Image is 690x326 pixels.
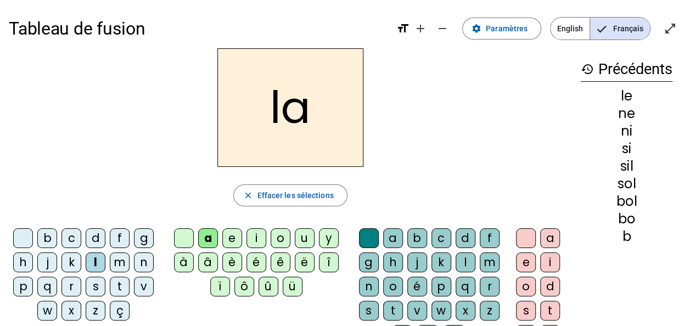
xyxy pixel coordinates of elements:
[581,63,594,76] mat-icon: history
[436,22,449,35] mat-icon: remove
[516,252,536,272] div: e
[581,177,672,190] div: sol
[134,252,154,272] div: n
[540,301,560,321] div: t
[319,252,339,272] div: î
[540,252,560,272] div: i
[414,22,427,35] mat-icon: add
[271,252,290,272] div: ê
[431,252,451,272] div: k
[61,277,81,296] div: r
[246,252,266,272] div: é
[9,11,388,46] h1: Tableau de fusion
[295,252,315,272] div: ë
[480,277,500,296] div: r
[86,301,105,321] div: z
[359,252,379,272] div: g
[295,228,315,248] div: u
[210,277,230,296] div: ï
[198,252,218,272] div: â
[86,228,105,248] div: d
[271,228,290,248] div: o
[110,277,130,296] div: t
[407,252,427,272] div: j
[319,228,339,248] div: y
[359,277,379,296] div: n
[431,301,451,321] div: w
[407,228,427,248] div: b
[590,18,650,40] span: Français
[134,277,154,296] div: v
[13,277,33,296] div: p
[581,107,672,120] div: ne
[409,18,431,40] button: Augmenter la taille de la police
[480,301,500,321] div: z
[456,277,475,296] div: q
[13,252,33,272] div: h
[664,22,677,35] mat-icon: open_in_full
[359,301,379,321] div: s
[234,277,254,296] div: ô
[516,301,536,321] div: s
[480,252,500,272] div: m
[456,301,475,321] div: x
[383,228,403,248] div: a
[540,277,560,296] div: d
[222,252,242,272] div: è
[581,230,672,243] div: b
[540,228,560,248] div: a
[462,18,541,40] button: Paramètres
[134,228,154,248] div: g
[383,252,403,272] div: h
[37,301,57,321] div: w
[396,22,409,35] mat-icon: format_size
[551,18,590,40] span: English
[37,228,57,248] div: b
[174,252,194,272] div: à
[257,189,333,202] span: Effacer les sélections
[243,190,253,200] mat-icon: close
[581,160,672,173] div: sil
[233,184,347,206] button: Effacer les sélections
[472,24,481,33] mat-icon: settings
[659,18,681,40] button: Entrer en plein écran
[581,125,672,138] div: ni
[383,277,403,296] div: o
[61,252,81,272] div: k
[581,195,672,208] div: bol
[383,301,403,321] div: t
[581,89,672,103] div: le
[259,277,278,296] div: û
[456,252,475,272] div: l
[456,228,475,248] div: d
[581,212,672,226] div: bo
[480,228,500,248] div: f
[86,277,105,296] div: s
[222,228,242,248] div: e
[516,277,536,296] div: o
[431,18,453,40] button: Diminuer la taille de la police
[37,252,57,272] div: j
[110,228,130,248] div: f
[110,301,130,321] div: ç
[550,17,650,40] mat-button-toggle-group: Language selection
[431,228,451,248] div: c
[486,22,528,35] span: Paramètres
[198,228,218,248] div: a
[431,277,451,296] div: p
[61,228,81,248] div: c
[283,277,302,296] div: ü
[581,57,672,82] h3: Précédents
[581,142,672,155] div: si
[61,301,81,321] div: x
[110,252,130,272] div: m
[37,277,57,296] div: q
[86,252,105,272] div: l
[217,48,363,167] h2: la
[407,301,427,321] div: v
[246,228,266,248] div: i
[407,277,427,296] div: é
